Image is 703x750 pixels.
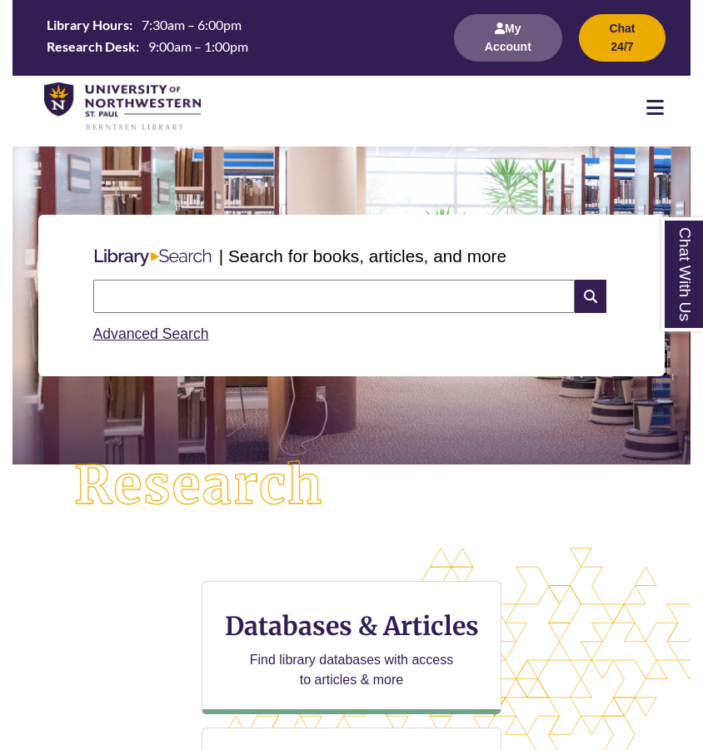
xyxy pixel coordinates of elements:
[454,39,562,53] a: My Account
[87,242,219,273] img: Libary Search
[148,38,248,54] span: 9:00am – 1:00pm
[454,14,562,62] button: My Account
[40,37,142,55] th: Research Desk:
[47,433,351,539] img: Research
[579,39,666,53] a: Chat 24/7
[40,16,434,60] a: Hours Today
[202,581,501,714] a: Databases & Articles Find library databases with access to articles & more
[219,243,506,269] p: | Search for books, articles, and more
[579,14,666,62] button: Chat 24/7
[142,17,242,32] span: 7:30am – 6:00pm
[44,82,201,132] img: UNWSP Library Logo
[243,650,461,690] p: Find library databases with access to articles & more
[216,610,487,642] h3: Databases & Articles
[40,16,135,34] th: Library Hours:
[93,325,209,342] a: Advanced Search
[575,280,606,313] i: Search
[40,16,434,58] table: Hours Today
